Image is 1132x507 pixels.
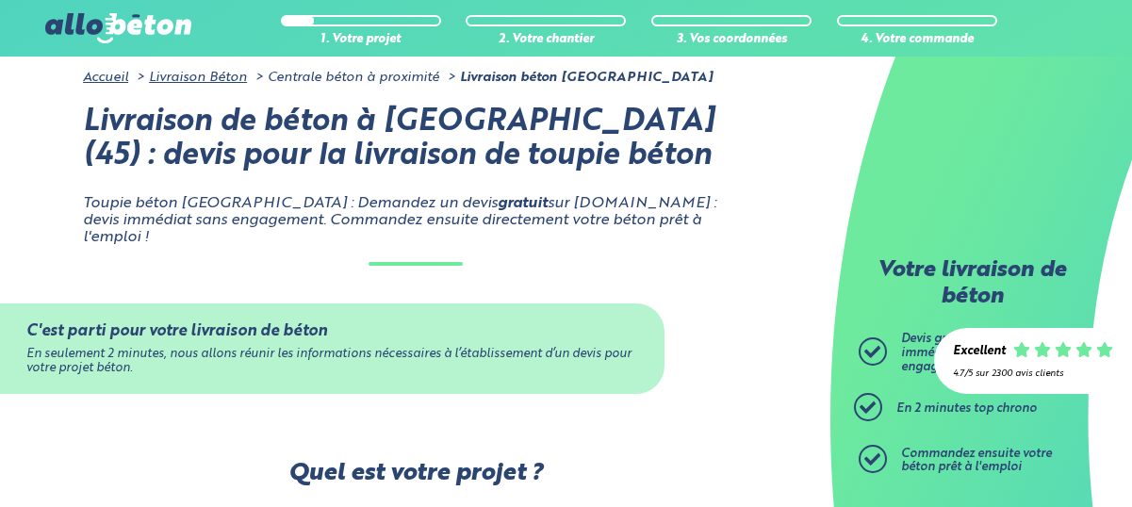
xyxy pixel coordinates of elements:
h1: Livraison de béton à [GEOGRAPHIC_DATA] (45) : devis pour la livraison de toupie béton [83,106,747,175]
li: Centrale béton à proximité [251,70,439,85]
img: allobéton [45,13,190,43]
div: 4. Votre commande [837,33,997,47]
div: 2. Votre chantier [466,33,626,47]
li: Livraison béton [GEOGRAPHIC_DATA] [443,70,713,85]
a: Accueil [83,71,128,84]
a: Livraison Béton [149,71,247,84]
iframe: Help widget launcher [964,433,1111,486]
strong: gratuit [498,196,548,211]
div: C'est parti pour votre livraison de béton [26,322,637,340]
div: 1. Votre projet [281,33,441,47]
div: 3. Vos coordonnées [651,33,812,47]
p: Toupie béton [GEOGRAPHIC_DATA] : Demandez un devis sur [DOMAIN_NAME] : devis immédiat sans engage... [83,195,747,247]
div: En seulement 2 minutes, nous allons réunir les informations nécessaires à l’établissement d’un de... [26,348,637,375]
